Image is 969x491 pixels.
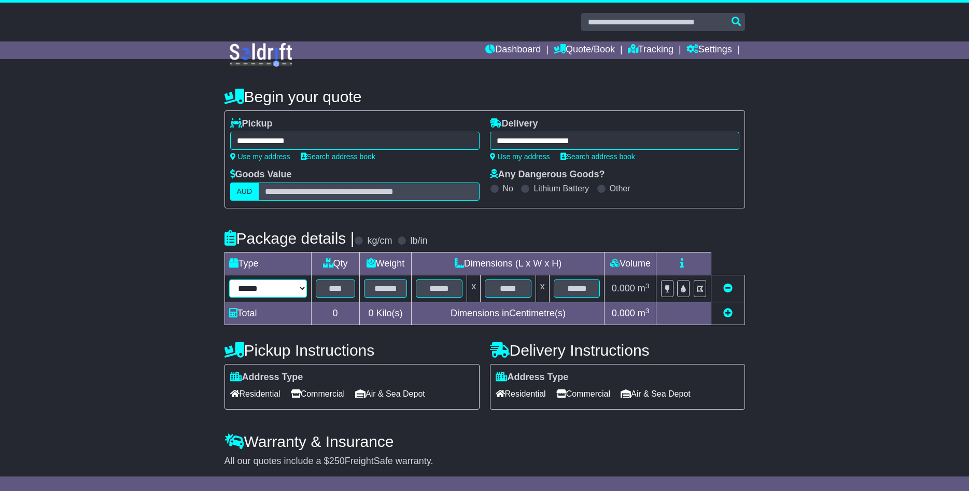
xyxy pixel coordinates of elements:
a: Settings [686,41,732,59]
label: Delivery [490,118,538,130]
a: Search address book [560,152,635,161]
h4: Pickup Instructions [224,342,480,359]
label: Address Type [496,372,569,383]
h4: Package details | [224,230,355,247]
label: Other [610,184,630,193]
td: Volume [605,252,656,275]
label: Goods Value [230,169,292,180]
label: kg/cm [367,235,392,247]
h4: Delivery Instructions [490,342,745,359]
span: m [638,283,650,293]
td: Kilo(s) [359,302,412,325]
span: 0 [368,308,373,318]
h4: Begin your quote [224,88,745,105]
a: Dashboard [485,41,541,59]
a: Quote/Book [554,41,615,59]
td: Weight [359,252,412,275]
td: x [467,275,481,302]
span: Residential [496,386,546,402]
td: Total [224,302,311,325]
a: Add new item [723,308,733,318]
h4: Warranty & Insurance [224,433,745,450]
span: 0.000 [612,308,635,318]
label: lb/in [410,235,427,247]
a: Remove this item [723,283,733,293]
a: Search address book [301,152,375,161]
span: 0.000 [612,283,635,293]
span: Air & Sea Depot [355,386,425,402]
a: Tracking [628,41,673,59]
span: Commercial [291,386,345,402]
span: 250 [329,456,345,466]
sup: 3 [645,282,650,290]
td: 0 [311,302,359,325]
a: Use my address [490,152,550,161]
td: Dimensions (L x W x H) [412,252,605,275]
span: Residential [230,386,280,402]
label: Address Type [230,372,303,383]
td: Dimensions in Centimetre(s) [412,302,605,325]
td: Type [224,252,311,275]
span: Air & Sea Depot [621,386,691,402]
span: Commercial [556,386,610,402]
label: Lithium Battery [533,184,589,193]
span: m [638,308,650,318]
div: All our quotes include a $ FreightSafe warranty. [224,456,745,467]
td: x [536,275,549,302]
a: Use my address [230,152,290,161]
td: Qty [311,252,359,275]
label: AUD [230,183,259,201]
sup: 3 [645,307,650,315]
label: Pickup [230,118,273,130]
label: Any Dangerous Goods? [490,169,605,180]
label: No [503,184,513,193]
